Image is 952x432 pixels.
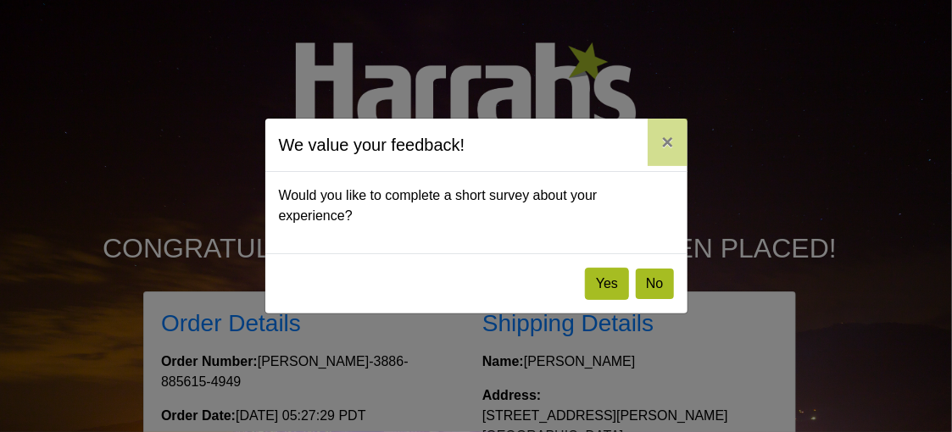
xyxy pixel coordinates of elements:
button: Yes [585,268,629,300]
button: Close [648,119,687,166]
span: × [661,130,673,153]
button: No [636,269,673,299]
h5: We value your feedback! [279,132,465,158]
p: Would you like to complete a short survey about your experience? [279,186,674,226]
